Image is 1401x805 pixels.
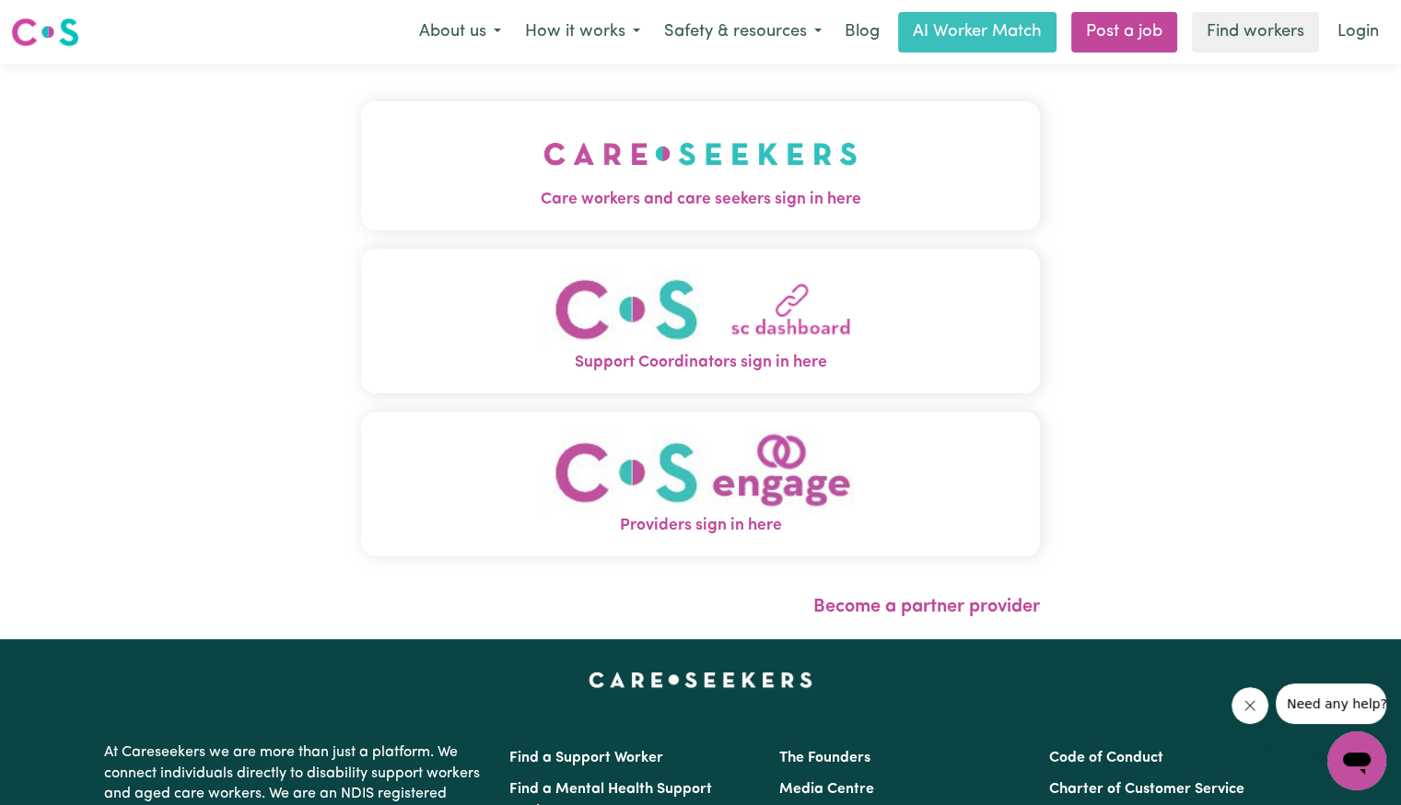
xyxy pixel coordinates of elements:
[1192,12,1319,52] a: Find workers
[407,13,513,52] button: About us
[1049,751,1163,765] a: Code of Conduct
[11,16,79,49] img: Careseekers logo
[1049,782,1244,797] a: Charter of Customer Service
[813,598,1040,616] a: Become a partner provider
[1327,731,1386,790] iframe: Button to launch messaging window
[1326,12,1390,52] a: Login
[589,672,812,687] a: Careseekers home page
[1071,12,1177,52] a: Post a job
[361,412,1040,556] button: Providers sign in here
[11,13,111,28] span: Need any help?
[361,188,1040,212] span: Care workers and care seekers sign in here
[509,751,663,765] a: Find a Support Worker
[361,101,1040,230] button: Care workers and care seekers sign in here
[898,12,1057,52] a: AI Worker Match
[652,13,834,52] button: Safety & resources
[1232,687,1268,724] iframe: Close message
[834,12,891,52] a: Blog
[779,782,874,797] a: Media Centre
[1276,683,1386,724] iframe: Message from company
[513,13,652,52] button: How it works
[361,249,1040,393] button: Support Coordinators sign in here
[779,751,870,765] a: The Founders
[361,351,1040,375] span: Support Coordinators sign in here
[11,11,79,53] a: Careseekers logo
[361,514,1040,538] span: Providers sign in here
